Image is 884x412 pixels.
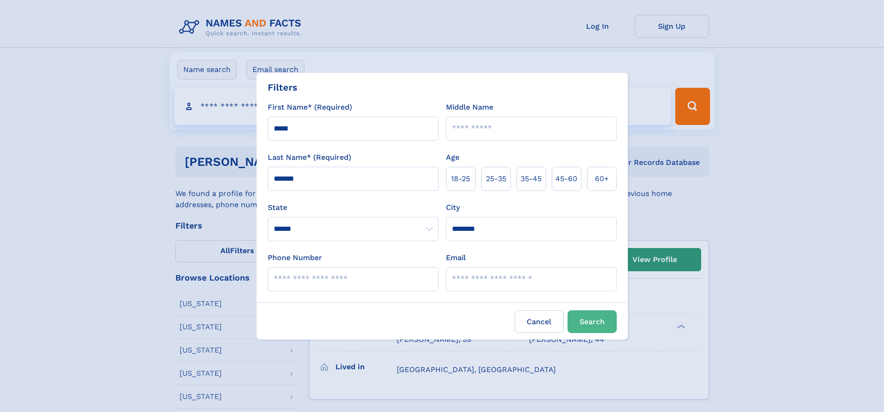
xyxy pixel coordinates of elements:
label: Middle Name [446,102,493,113]
div: Filters [268,80,297,94]
label: Last Name* (Required) [268,152,351,163]
span: 45‑60 [555,173,577,184]
span: 25‑35 [486,173,506,184]
button: Search [568,310,617,333]
label: Email [446,252,466,263]
label: First Name* (Required) [268,102,352,113]
label: Phone Number [268,252,322,263]
span: 18‑25 [451,173,470,184]
label: Cancel [515,310,564,333]
label: Age [446,152,459,163]
span: 60+ [595,173,609,184]
span: 35‑45 [521,173,542,184]
label: State [268,202,439,213]
label: City [446,202,460,213]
